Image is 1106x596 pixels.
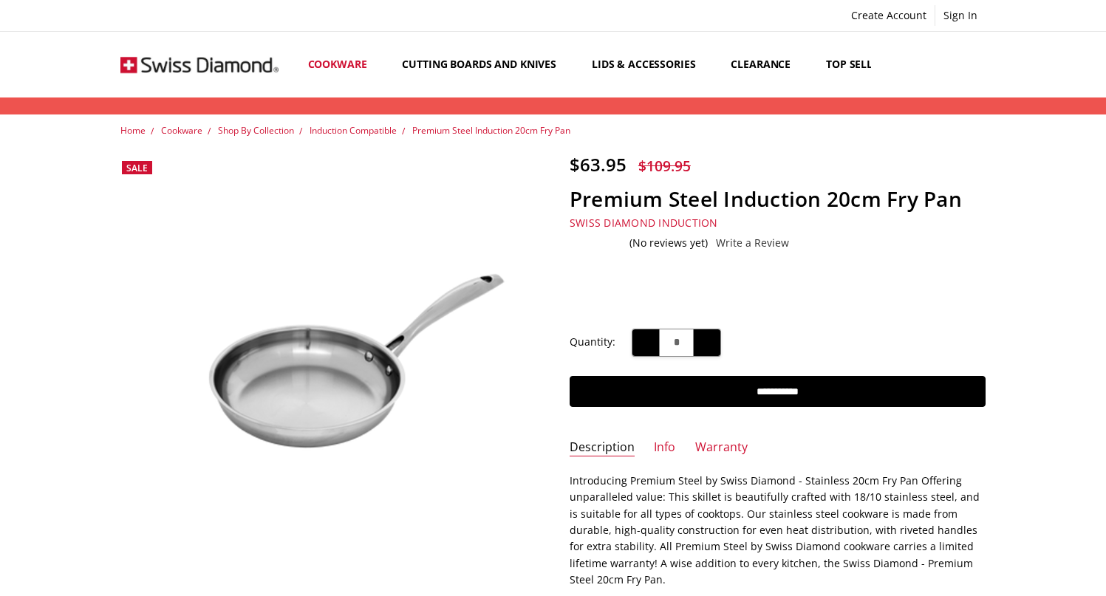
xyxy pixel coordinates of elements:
a: Write a Review [716,237,789,249]
a: Swiss Diamond Induction [570,216,718,230]
a: Induction Compatible [310,124,397,137]
img: Premium Steel Induction 20cm Fry Pan [161,577,163,578]
a: Home [120,124,146,137]
img: Premium Steel Induction 20cm Fry Pan [157,577,158,578]
span: (No reviews yet) [629,237,708,249]
a: Top Sellers [813,32,903,97]
a: Premium Steel Induction 20cm Fry Pan [120,154,536,569]
span: Sale [126,162,148,174]
img: Premium Steel Induction 20cm Fry Pan [165,577,167,578]
a: Shop By Collection [218,124,294,137]
img: Free Shipping On Every Order [120,33,279,96]
a: Cutting boards and knives [389,32,579,97]
h1: Premium Steel Induction 20cm Fry Pan [570,186,986,212]
a: Lids & Accessories [579,32,718,97]
span: $63.95 [570,152,627,177]
a: Cookware [296,32,390,97]
a: Warranty [695,439,748,456]
a: Clearance [718,32,813,97]
img: Premium Steel Induction 20cm Fry Pan [152,577,154,578]
a: Premium Steel Induction 20cm Fry Pan [412,124,570,137]
a: Create Account [843,5,935,26]
a: Description [570,439,635,456]
p: Introducing Premium Steel by Swiss Diamond - Stainless 20cm Fry Pan Offering unparalleled value: ... [570,473,986,589]
a: Info [654,439,675,456]
a: Cookware [161,124,202,137]
label: Quantity: [570,334,615,350]
img: Premium Steel Induction 20cm Fry Pan [120,223,536,500]
span: $109.95 [638,156,691,176]
a: Sign In [935,5,986,26]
